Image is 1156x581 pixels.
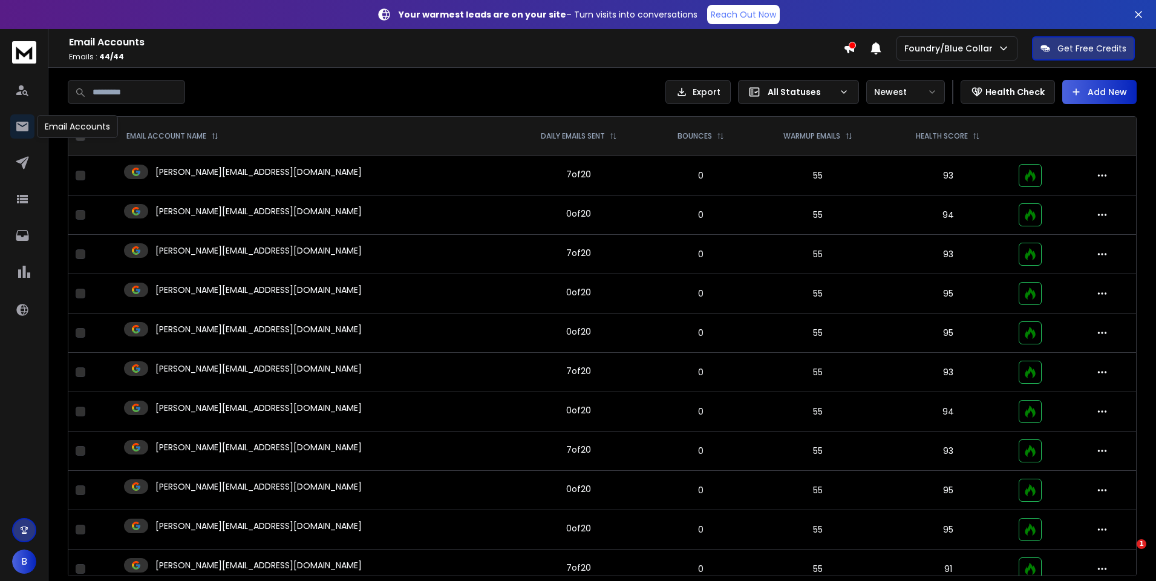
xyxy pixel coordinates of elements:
[885,235,1011,274] td: 93
[566,247,591,259] div: 7 of 20
[12,550,36,574] button: B
[69,35,843,50] h1: Email Accounts
[751,156,885,195] td: 55
[37,115,118,138] div: Email Accounts
[566,208,591,220] div: 0 of 20
[751,471,885,510] td: 55
[566,562,591,574] div: 7 of 20
[399,8,697,21] p: – Turn visits into conversations
[155,284,362,296] p: [PERSON_NAME][EMAIL_ADDRESS][DOMAIN_NAME]
[99,51,124,62] span: 44 / 44
[155,363,362,375] p: [PERSON_NAME][EMAIL_ADDRESS][DOMAIN_NAME]
[155,402,362,414] p: [PERSON_NAME][EMAIL_ADDRESS][DOMAIN_NAME]
[155,323,362,335] p: [PERSON_NAME][EMAIL_ADDRESS][DOMAIN_NAME]
[885,353,1011,392] td: 93
[916,131,968,141] p: HEALTH SCORE
[751,274,885,313] td: 55
[658,484,743,496] p: 0
[155,559,362,571] p: [PERSON_NAME][EMAIL_ADDRESS][DOMAIN_NAME]
[155,205,362,217] p: [PERSON_NAME][EMAIL_ADDRESS][DOMAIN_NAME]
[658,366,743,378] p: 0
[885,471,1011,510] td: 95
[885,432,1011,471] td: 93
[658,169,743,182] p: 0
[1032,36,1135,61] button: Get Free Credits
[751,313,885,353] td: 55
[783,131,840,141] p: WARMUP EMAILS
[1137,539,1146,549] span: 1
[678,131,712,141] p: BOUNCES
[751,392,885,432] td: 55
[658,563,743,575] p: 0
[885,313,1011,353] td: 95
[707,5,780,24] a: Reach Out Now
[155,481,362,493] p: [PERSON_NAME][EMAIL_ADDRESS][DOMAIN_NAME]
[155,245,362,257] p: [PERSON_NAME][EMAIL_ADDRESS][DOMAIN_NAME]
[885,274,1011,313] td: 95
[155,166,362,178] p: [PERSON_NAME][EMAIL_ADDRESS][DOMAIN_NAME]
[566,404,591,416] div: 0 of 20
[751,432,885,471] td: 55
[885,195,1011,235] td: 94
[658,524,743,536] p: 0
[566,326,591,338] div: 0 of 20
[566,286,591,298] div: 0 of 20
[658,327,743,339] p: 0
[1062,80,1137,104] button: Add New
[12,41,36,64] img: logo
[885,156,1011,195] td: 93
[751,353,885,392] td: 55
[885,392,1011,432] td: 94
[768,86,834,98] p: All Statuses
[751,195,885,235] td: 55
[566,365,591,377] div: 7 of 20
[751,235,885,274] td: 55
[658,405,743,418] p: 0
[1112,539,1141,568] iframe: Intercom live chat
[658,248,743,260] p: 0
[658,209,743,221] p: 0
[155,520,362,532] p: [PERSON_NAME][EMAIL_ADDRESS][DOMAIN_NAME]
[658,445,743,457] p: 0
[658,287,743,300] p: 0
[885,510,1011,550] td: 95
[566,522,591,534] div: 0 of 20
[665,80,731,104] button: Export
[751,510,885,550] td: 55
[904,42,998,54] p: Foundry/Blue Collar
[1057,42,1126,54] p: Get Free Credits
[866,80,945,104] button: Newest
[69,52,843,62] p: Emails :
[961,80,1055,104] button: Health Check
[566,483,591,495] div: 0 of 20
[566,444,591,456] div: 7 of 20
[399,8,566,21] strong: Your warmest leads are on your site
[126,131,218,141] div: EMAIL ACCOUNT NAME
[541,131,605,141] p: DAILY EMAILS SENT
[985,86,1045,98] p: Health Check
[155,441,362,453] p: [PERSON_NAME][EMAIL_ADDRESS][DOMAIN_NAME]
[711,8,776,21] p: Reach Out Now
[566,168,591,180] div: 7 of 20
